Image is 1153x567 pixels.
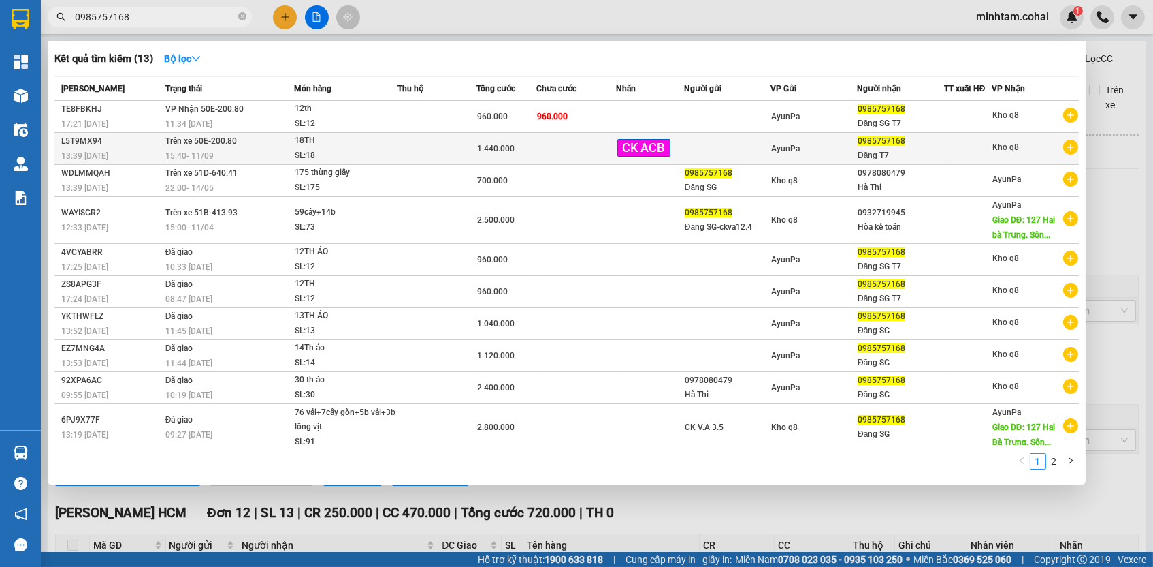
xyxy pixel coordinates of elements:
[992,408,1021,417] span: AyunPa
[992,423,1055,447] span: Giao DĐ: 127 Hai Bà Trưng. Sôn...
[61,277,161,292] div: ZS8APG3F
[858,356,943,370] div: Đăng SG
[477,351,515,361] span: 1.120.000
[858,376,905,385] span: 0985757168
[772,215,798,225] span: Kho q8
[61,245,161,260] div: 4VCYABRR
[14,55,28,69] img: dashboard-icon
[685,388,770,402] div: Hà Thi
[295,309,397,324] div: 13TH ÁO
[477,319,515,328] span: 1.040.000
[61,84,125,93] span: [PERSON_NAME]
[295,405,397,435] div: 76 vải+7cây gòn+5b vải+3b lông vịt
[1063,315,1078,330] span: plus-circle
[295,181,397,196] div: SL: 175
[165,151,214,161] span: 15:40 - 11/09
[992,174,1021,184] span: AyunPa
[992,318,1019,327] span: Kho q8
[1030,454,1045,469] a: 1
[617,139,670,156] span: CK ACB
[61,134,161,149] div: L5T9MX94
[477,176,508,185] span: 700.000
[295,166,397,181] div: 175 thùng giấy
[165,311,193,321] span: Đã giao
[858,427,943,442] div: Đăng SG
[992,254,1019,263] span: Kho q8
[476,84,515,93] span: Tổng cước
[1062,453,1079,470] button: right
[295,373,397,388] div: 30 th áo
[165,247,193,257] span: Đã giao
[295,435,397,450] div: SL: 91
[685,420,770,435] div: CK V.A 3.5
[1062,453,1079,470] li: Next Page
[772,319,800,328] span: AyunPa
[54,52,153,66] h3: Kết quả tìm kiếm ( 13 )
[295,102,397,117] div: 12th
[295,149,397,164] div: SL: 18
[14,477,27,490] span: question-circle
[61,373,161,388] div: 92XPA6AC
[295,341,397,356] div: 14Th áo
[295,388,397,403] div: SL: 30
[772,176,798,185] span: Kho q8
[61,151,108,161] span: 13:39 [DATE]
[397,84,423,93] span: Thu hộ
[685,181,770,195] div: Đăng SG
[165,430,212,440] span: 09:27 [DATE]
[165,415,193,425] span: Đã giao
[61,358,108,368] span: 13:53 [DATE]
[1063,172,1078,187] span: plus-circle
[1063,108,1078,123] span: plus-circle
[14,508,27,521] span: notification
[1063,283,1078,298] span: plus-circle
[61,119,108,129] span: 17:21 [DATE]
[858,415,905,425] span: 0985757168
[164,53,201,64] strong: Bộ lọc
[1063,379,1078,394] span: plus-circle
[61,326,108,336] span: 13:52 [DATE]
[295,245,397,260] div: 12TH ÁO
[858,166,943,181] div: 0978080479
[165,84,202,93] span: Trạng thái
[14,446,28,460] img: warehouse-icon
[685,168,732,178] span: 0985757168
[165,119,212,129] span: 11:34 [DATE]
[295,260,397,275] div: SL: 12
[61,309,161,324] div: YKTHWFLZ
[295,277,397,292] div: 12TH
[14,89,28,103] img: warehouse-icon
[12,9,29,29] img: logo-vxr
[685,373,770,388] div: 0978080479
[165,208,238,217] span: Trên xe 51B-413.93
[56,12,66,22] span: search
[858,104,905,114] span: 0985757168
[858,311,905,321] span: 0985757168
[165,223,214,232] span: 15:00 - 11/04
[61,341,161,356] div: EZ7MNG4A
[992,215,1055,240] span: Giao DĐ: 127 Hai bà Trưng. Sôn...
[295,117,397,132] div: SL: 12
[477,144,515,153] span: 1.440.000
[295,220,397,235] div: SL: 73
[992,350,1019,359] span: Kho q8
[858,181,943,195] div: Hà Thi
[295,292,397,307] div: SL: 12
[1013,453,1030,470] li: Previous Page
[992,84,1025,93] span: VP Nhận
[617,84,636,93] span: Nhãn
[537,112,568,121] span: 960.000
[772,255,800,264] span: AyunPa
[165,168,238,178] span: Trên xe 51D-640.41
[1063,211,1078,226] span: plus-circle
[61,294,108,304] span: 17:24 [DATE]
[944,84,986,93] span: TT xuất HĐ
[1047,454,1062,469] a: 2
[772,351,800,361] span: AyunPa
[858,220,943,234] div: Hòa kế toán
[238,12,246,20] span: close-circle
[992,200,1021,210] span: AyunPa
[685,220,770,234] div: Đăng SG-ckva12.4
[771,84,797,93] span: VP Gửi
[165,358,212,368] span: 11:44 [DATE]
